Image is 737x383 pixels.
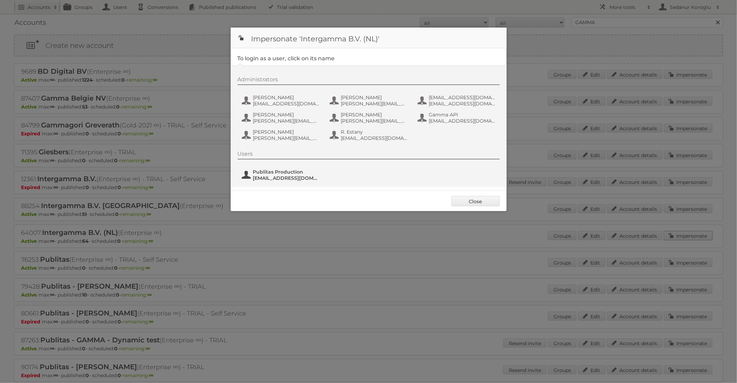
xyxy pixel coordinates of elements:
span: [PERSON_NAME][EMAIL_ADDRESS][DOMAIN_NAME] [253,118,320,124]
span: [PERSON_NAME] [253,112,320,118]
button: [PERSON_NAME] [EMAIL_ADDRESS][DOMAIN_NAME] [241,94,322,107]
button: [PERSON_NAME] [PERSON_NAME][EMAIL_ADDRESS][DOMAIN_NAME] [329,111,410,125]
h1: Impersonate 'Intergamma B.V. (NL)' [231,28,507,48]
span: [PERSON_NAME][EMAIL_ADDRESS][DOMAIN_NAME] [341,101,408,107]
span: Gamma API [429,112,496,118]
button: Publitas Production [EMAIL_ADDRESS][DOMAIN_NAME] [241,168,322,182]
span: [EMAIL_ADDRESS][DOMAIN_NAME] [253,101,320,107]
div: Users [238,151,500,159]
span: [EMAIL_ADDRESS][DOMAIN_NAME] [429,118,496,124]
button: [PERSON_NAME] [PERSON_NAME][EMAIL_ADDRESS][DOMAIN_NAME] [241,128,322,142]
button: R. Estany [EMAIL_ADDRESS][DOMAIN_NAME] [329,128,410,142]
div: Administrators [238,76,500,85]
button: Gamma API [EMAIL_ADDRESS][DOMAIN_NAME] [417,111,498,125]
span: [PERSON_NAME][EMAIL_ADDRESS][DOMAIN_NAME] [253,135,320,141]
span: [PERSON_NAME] [253,94,320,101]
button: [PERSON_NAME] [PERSON_NAME][EMAIL_ADDRESS][DOMAIN_NAME] [329,94,410,107]
button: [PERSON_NAME] [PERSON_NAME][EMAIL_ADDRESS][DOMAIN_NAME] [241,111,322,125]
span: [PERSON_NAME] [341,112,408,118]
span: [EMAIL_ADDRESS][DOMAIN_NAME] [429,101,496,107]
span: [EMAIL_ADDRESS][DOMAIN_NAME] [253,175,320,181]
span: [PERSON_NAME] [253,129,320,135]
button: [EMAIL_ADDRESS][DOMAIN_NAME] [EMAIL_ADDRESS][DOMAIN_NAME] [417,94,498,107]
span: [EMAIL_ADDRESS][DOMAIN_NAME] [341,135,408,141]
span: Publitas Production [253,169,320,175]
a: Close [451,196,500,206]
span: [PERSON_NAME] [341,94,408,101]
span: R. Estany [341,129,408,135]
span: [EMAIL_ADDRESS][DOMAIN_NAME] [429,94,496,101]
legend: To login as a user, click on its name [238,55,335,62]
span: [PERSON_NAME][EMAIL_ADDRESS][DOMAIN_NAME] [341,118,408,124]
